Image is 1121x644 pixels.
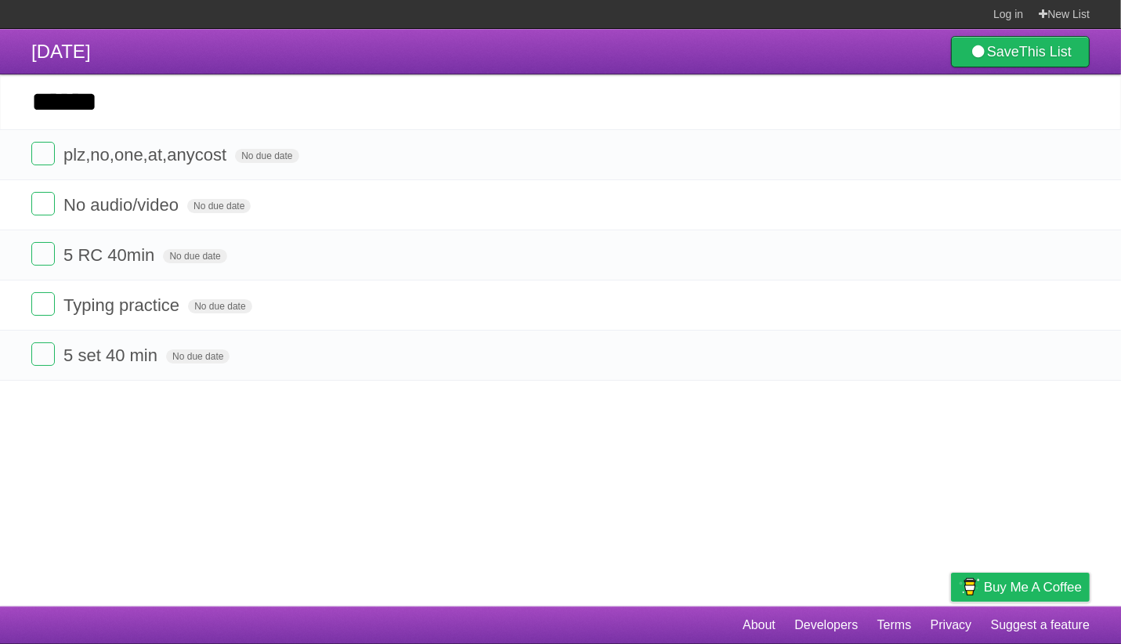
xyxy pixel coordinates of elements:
[31,142,55,165] label: Done
[1019,44,1072,60] b: This List
[931,610,971,640] a: Privacy
[31,292,55,316] label: Done
[63,195,183,215] span: No audio/video
[163,249,226,263] span: No due date
[959,573,980,600] img: Buy me a coffee
[743,610,776,640] a: About
[187,199,251,213] span: No due date
[31,41,91,62] span: [DATE]
[984,573,1082,601] span: Buy me a coffee
[63,346,161,365] span: 5 set 40 min
[31,192,55,215] label: Done
[877,610,912,640] a: Terms
[188,299,251,313] span: No due date
[63,145,230,165] span: plz,no,one,at,anycost
[63,295,183,315] span: Typing practice
[951,573,1090,602] a: Buy me a coffee
[63,245,158,265] span: 5 RC 40min
[235,149,298,163] span: No due date
[166,349,230,364] span: No due date
[31,342,55,366] label: Done
[951,36,1090,67] a: SaveThis List
[31,242,55,266] label: Done
[991,610,1090,640] a: Suggest a feature
[794,610,858,640] a: Developers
